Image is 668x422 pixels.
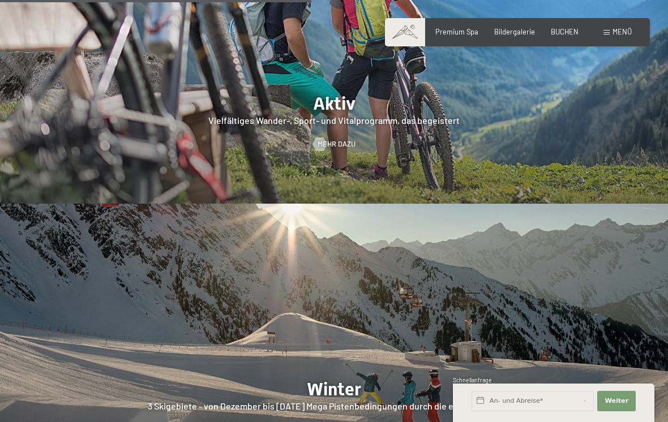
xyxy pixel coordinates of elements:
button: Weiter [597,391,636,411]
a: Mehr dazu [313,139,356,149]
span: Weiter [605,397,628,406]
span: Menü [613,27,632,36]
span: Schnellanfrage [453,377,492,384]
span: Mehr dazu [318,139,356,149]
a: BUCHEN [551,27,579,36]
a: Premium Spa [435,27,478,36]
a: Bildergalerie [494,27,535,36]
